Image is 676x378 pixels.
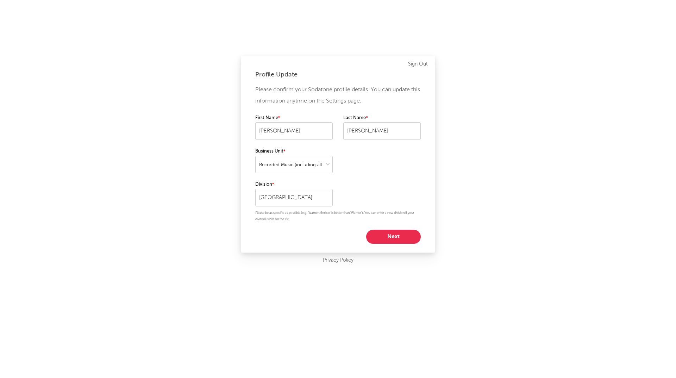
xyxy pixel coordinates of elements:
label: Division [255,180,333,189]
label: Last Name [343,114,421,122]
input: Your division [255,189,333,206]
input: Your last name [343,122,421,140]
label: First Name [255,114,333,122]
label: Business Unit [255,147,333,156]
div: Profile Update [255,70,421,79]
button: Next [366,230,421,244]
a: Sign Out [408,60,428,68]
a: Privacy Policy [323,256,353,265]
p: Please be as specific as possible (e.g. 'Warner Mexico' is better than 'Warner'). You can enter a... [255,210,421,223]
p: Please confirm your Sodatone profile details. You can update this information anytime on the Sett... [255,84,421,107]
input: Your first name [255,122,333,140]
